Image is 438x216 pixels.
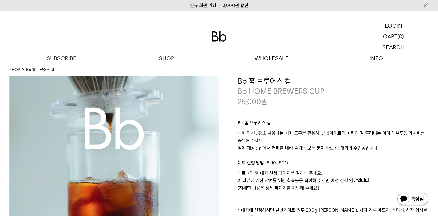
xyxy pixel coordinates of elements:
p: WHOLESALE [219,53,324,64]
a: SHOP [9,67,20,73]
p: 대회 미션 : 평소 사용하는 커피 도구를 활용해, 벨벳화이트의 매력이 잘 드러나는 아이스 브루잉 레시피를 공유해 주세요. 참여 대상 : 집에서 커피를 내려 즐기는 모든 분이 ... [238,130,429,159]
p: INFO [324,53,429,64]
img: 로고 [212,31,227,42]
p: (0) [397,31,404,42]
p: 25,000 [238,97,267,107]
h3: Bb 홈 브루어스 컵 [238,76,429,86]
span: 원 [261,97,267,106]
p: SEARCH [382,42,404,53]
a: SUBSCRIBE [9,53,114,64]
a: CART (0) [358,31,429,42]
li: Bb 홈 브루어스 컵 [26,67,54,73]
a: SHOP [114,53,219,64]
a: 신규 회원 가입 시 3,000원 할인 [190,3,248,8]
a: LOGIN [358,20,429,31]
p: LOGIN [385,20,402,31]
p: Bb 홈 브루어스 컵 [238,119,429,130]
p: 대회 신청 방법 (8.30~9.21) [238,159,429,170]
p: CART [383,31,397,42]
img: 카카오톡 채널 1:1 채팅 버튼 [397,192,429,207]
p: Bb HOME BREWERS CUP [238,86,429,97]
